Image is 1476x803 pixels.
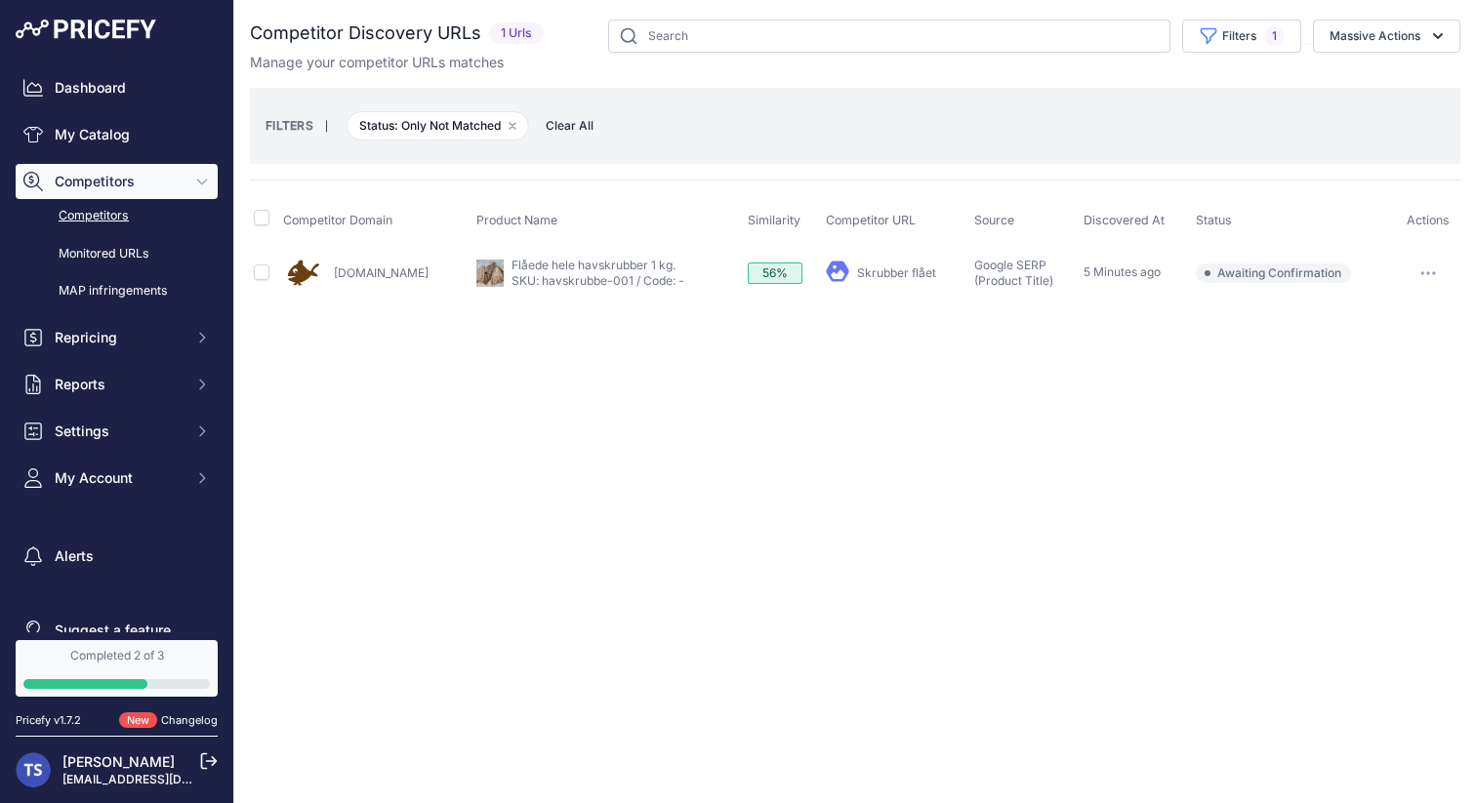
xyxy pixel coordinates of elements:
div: 56% [748,262,802,284]
span: Competitors [55,172,183,191]
div: Pricefy v1.7.2 [16,712,81,729]
a: [EMAIL_ADDRESS][DOMAIN_NAME] [62,772,266,786]
a: Flåede hele havskrubber 1 kg. [512,258,676,272]
span: Source [974,213,1014,227]
span: Settings [55,422,183,441]
a: [PERSON_NAME] [62,753,175,770]
a: Suggest a feature [16,613,218,648]
a: Monitored URLs [16,237,218,271]
span: My Account [55,468,183,488]
h2: Competitor Discovery URLs [250,20,481,47]
span: Reports [55,375,183,394]
button: Settings [16,414,218,449]
nav: Sidebar [16,70,218,648]
img: Pricefy Logo [16,20,156,39]
div: Completed 2 of 3 [23,648,210,663]
button: Massive Actions [1313,20,1460,53]
input: Search [608,20,1170,53]
span: 1 [1264,26,1285,46]
p: Manage your competitor URLs matches [250,53,504,72]
span: Awaiting Confirmation [1196,263,1351,283]
span: Product Name [476,213,557,227]
a: [DOMAIN_NAME] [334,265,429,280]
a: Changelog [161,713,218,727]
a: Alerts [16,539,218,574]
a: Completed 2 of 3 [16,640,218,697]
span: Status [1196,213,1232,227]
span: Repricing [55,328,183,347]
button: Clear All [536,116,603,136]
span: Similarity [748,213,800,227]
span: Status: Only Not Matched [347,111,529,141]
button: Reports [16,367,218,402]
a: Competitors [16,199,218,233]
a: MAP infringements [16,274,218,308]
span: 1 Urls [489,22,544,45]
span: Google SERP (Product Title) [974,258,1053,288]
button: My Account [16,461,218,496]
small: FILTERS [266,118,313,133]
span: Competitor URL [826,213,916,227]
a: Skrubber flået [857,265,936,280]
small: | [313,120,340,132]
a: Dashboard [16,70,218,105]
button: Competitors [16,164,218,199]
span: New [119,712,157,729]
span: 5 Minutes ago [1084,264,1161,279]
span: Actions [1407,213,1450,227]
button: Filters1 [1182,20,1301,53]
span: Discovered At [1084,213,1165,227]
button: Repricing [16,320,218,355]
span: Competitor Domain [283,213,392,227]
a: My Catalog [16,117,218,152]
a: SKU: havskrubbe-001 / Code: - [512,273,684,288]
